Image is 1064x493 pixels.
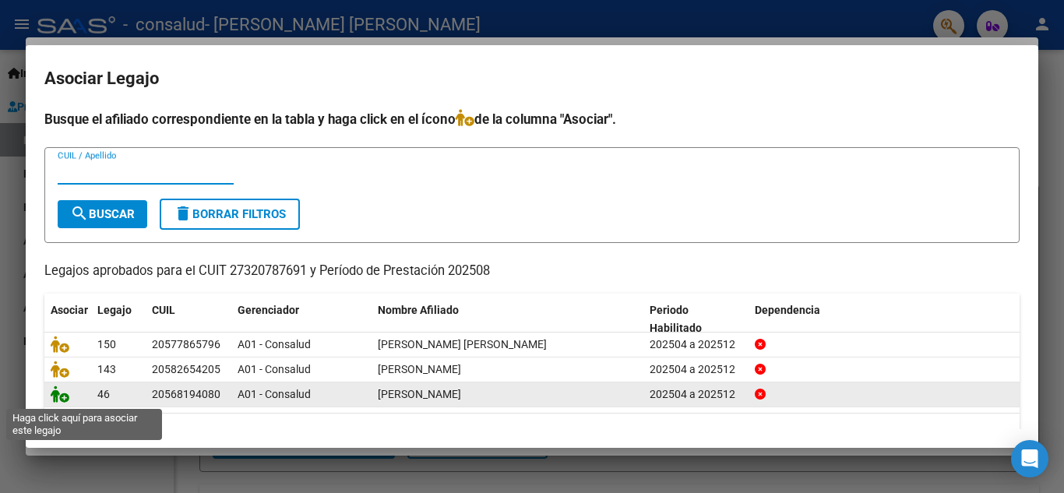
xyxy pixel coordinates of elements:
datatable-header-cell: CUIL [146,294,231,345]
span: Nombre Afiliado [378,304,459,316]
span: A01 - Consalud [238,338,311,350]
span: SUAREZ AMADEO EMANUEL [378,363,461,375]
mat-icon: delete [174,204,192,223]
h2: Asociar Legajo [44,64,1020,93]
div: 3 registros [44,414,1020,453]
span: 46 [97,388,110,400]
datatable-header-cell: Dependencia [749,294,1020,345]
span: Buscar [70,207,135,221]
span: CUIL [152,304,175,316]
div: 20568194080 [152,386,220,403]
datatable-header-cell: Periodo Habilitado [643,294,749,345]
mat-icon: search [70,204,89,223]
p: Legajos aprobados para el CUIT 27320787691 y Período de Prestación 202508 [44,262,1020,281]
span: Gerenciador [238,304,299,316]
div: 202504 a 202512 [650,336,742,354]
span: A01 - Consalud [238,388,311,400]
datatable-header-cell: Legajo [91,294,146,345]
span: Periodo Habilitado [650,304,702,334]
span: 150 [97,338,116,350]
div: 20577865796 [152,336,220,354]
span: Asociar [51,304,88,316]
button: Buscar [58,200,147,228]
button: Borrar Filtros [160,199,300,230]
span: Borrar Filtros [174,207,286,221]
span: 143 [97,363,116,375]
div: 202504 a 202512 [650,386,742,403]
datatable-header-cell: Nombre Afiliado [372,294,643,345]
div: 20582654205 [152,361,220,379]
span: VAZQUEZ CORADINI DIONEL JAIR [378,338,547,350]
span: YNSAURRALDE TOMAS AGUSTIN [378,388,461,400]
datatable-header-cell: Asociar [44,294,91,345]
div: Open Intercom Messenger [1011,440,1048,477]
div: 202504 a 202512 [650,361,742,379]
h4: Busque el afiliado correspondiente en la tabla y haga click en el ícono de la columna "Asociar". [44,109,1020,129]
span: Legajo [97,304,132,316]
datatable-header-cell: Gerenciador [231,294,372,345]
span: Dependencia [755,304,820,316]
span: A01 - Consalud [238,363,311,375]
